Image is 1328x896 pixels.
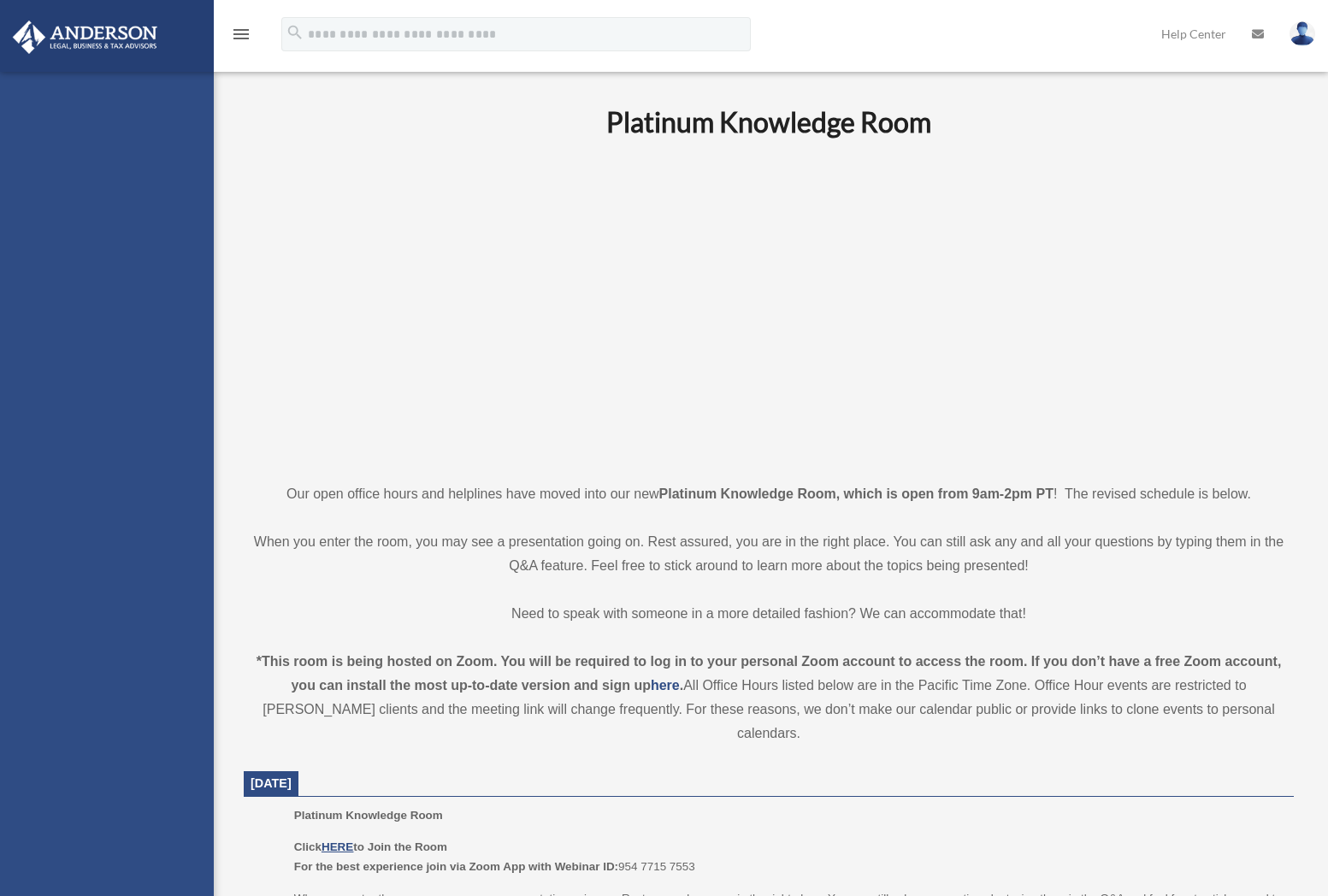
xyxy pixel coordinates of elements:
[294,860,618,873] b: For the best experience join via Zoom App with Webinar ID:
[1290,21,1315,46] img: User Pic
[322,840,353,853] a: HERE
[244,530,1294,578] p: When you enter the room, you may see a presentation going on. Rest assured, you are in the right ...
[606,105,931,139] b: Platinum Knowledge Room
[294,809,443,822] span: Platinum Knowledge Room
[251,776,292,790] span: [DATE]
[244,650,1294,746] div: All Office Hours listed below are in the Pacific Time Zone. Office Hour events are restricted to ...
[512,162,1025,451] iframe: 231110_Toby_KnowledgeRoom
[294,840,447,853] b: Click to Join the Room
[294,837,1282,877] p: 954 7715 7553
[244,482,1294,506] p: Our open office hours and helplines have moved into our new ! The revised schedule is below.
[257,654,1282,693] strong: *This room is being hosted on Zoom. You will be required to log in to your personal Zoom account ...
[659,486,1054,501] strong: Platinum Knowledge Room, which is open from 9am-2pm PT
[651,678,680,693] a: here
[286,23,304,42] i: search
[8,21,162,54] img: Anderson Advisors Platinum Portal
[680,678,683,693] strong: .
[231,24,251,44] i: menu
[244,602,1294,626] p: Need to speak with someone in a more detailed fashion? We can accommodate that!
[231,30,251,44] a: menu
